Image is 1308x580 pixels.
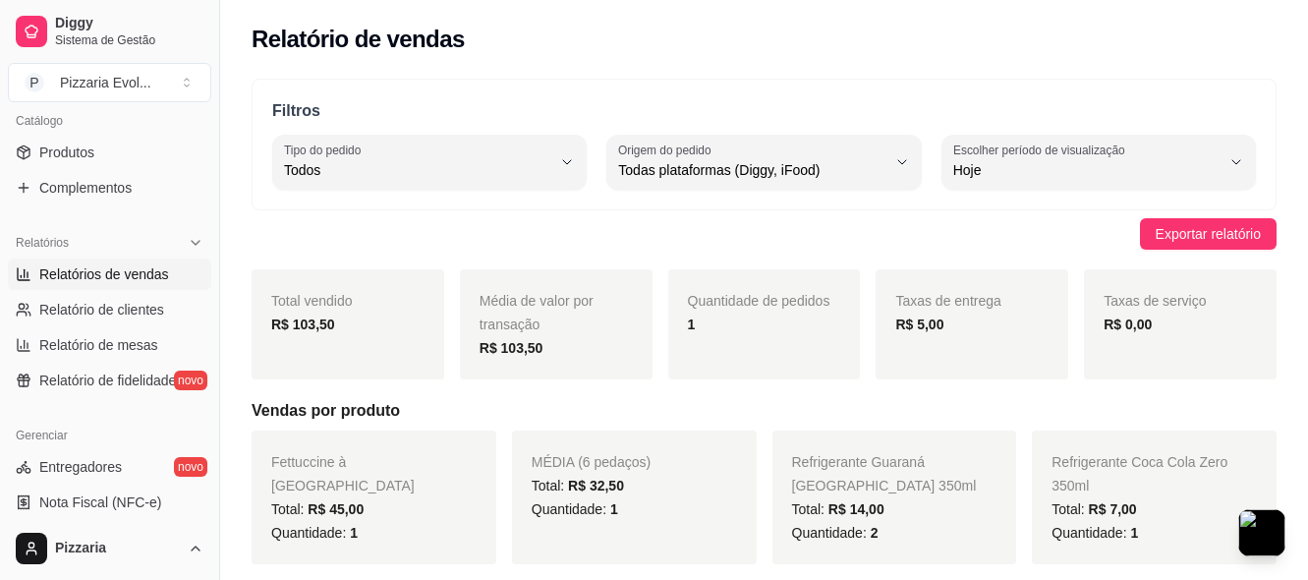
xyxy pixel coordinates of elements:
span: R$ 45,00 [308,501,364,517]
span: R$ 14,00 [828,501,884,517]
strong: R$ 103,50 [271,317,335,332]
span: Hoje [953,160,1221,180]
button: Exportar relatório [1140,218,1277,250]
span: Refrigerante Guaraná [GEOGRAPHIC_DATA] 350ml [792,454,977,493]
span: Taxas de entrega [895,293,1000,309]
div: Gerenciar [8,420,211,451]
label: Escolher período de visualização [953,142,1131,158]
span: P [25,73,44,92]
label: Tipo do pedido [284,142,368,158]
span: Entregadores [39,457,122,477]
span: Todos [284,160,551,180]
span: Produtos [39,143,94,162]
div: Catálogo [8,105,211,137]
button: Pizzaria [8,525,211,572]
a: Complementos [8,172,211,203]
a: Nota Fiscal (NFC-e) [8,487,211,518]
span: Quantidade: [271,525,358,541]
span: 1 [610,501,618,517]
strong: R$ 5,00 [895,317,943,332]
a: Relatório de fidelidadenovo [8,365,211,396]
h2: Relatório de vendas [252,24,465,55]
span: Sistema de Gestão [55,32,203,48]
strong: R$ 0,00 [1104,317,1152,332]
a: Produtos [8,137,211,168]
span: 1 [1130,525,1138,541]
span: Fettuccine à [GEOGRAPHIC_DATA] [271,454,415,493]
span: Relatórios de vendas [39,264,169,284]
button: Select a team [8,63,211,102]
strong: 1 [688,317,696,332]
span: Média de valor por transação [480,293,594,332]
span: Quantidade: [532,501,618,517]
span: Total: [271,501,364,517]
span: 1 [350,525,358,541]
a: Relatório de clientes [8,294,211,325]
span: Complementos [39,178,132,198]
p: Filtros [272,99,1256,123]
span: Refrigerante Coca Cola Zero 350ml [1052,454,1227,493]
span: Quantidade: [1052,525,1138,541]
span: Relatório de clientes [39,300,164,319]
label: Origem do pedido [618,142,717,158]
span: Nota Fiscal (NFC-e) [39,493,161,512]
span: Quantidade: [792,525,879,541]
button: Escolher período de visualizaçãoHoje [941,135,1256,190]
span: Total: [532,478,624,493]
span: Pizzaria [55,540,180,557]
span: 2 [871,525,879,541]
a: Relatório de mesas [8,329,211,361]
strong: R$ 103,50 [480,340,543,356]
a: Entregadoresnovo [8,451,211,483]
span: MÉDIA (6 pedaços) [532,454,651,470]
span: Total: [1052,501,1136,517]
span: Taxas de serviço [1104,293,1206,309]
span: Total: [792,501,884,517]
span: Quantidade de pedidos [688,293,830,309]
span: R$ 32,50 [568,478,624,493]
a: DiggySistema de Gestão [8,8,211,55]
div: Pizzaria Evol ... [60,73,151,92]
button: Tipo do pedidoTodos [272,135,587,190]
span: Relatório de fidelidade [39,371,176,390]
span: R$ 7,00 [1089,501,1137,517]
span: Total vendido [271,293,353,309]
span: Exportar relatório [1156,223,1261,245]
span: Relatório de mesas [39,335,158,355]
button: Origem do pedidoTodas plataformas (Diggy, iFood) [606,135,921,190]
span: Diggy [55,15,203,32]
a: Relatórios de vendas [8,259,211,290]
span: Todas plataformas (Diggy, iFood) [618,160,885,180]
h5: Vendas por produto [252,399,1277,423]
span: Relatórios [16,235,69,251]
